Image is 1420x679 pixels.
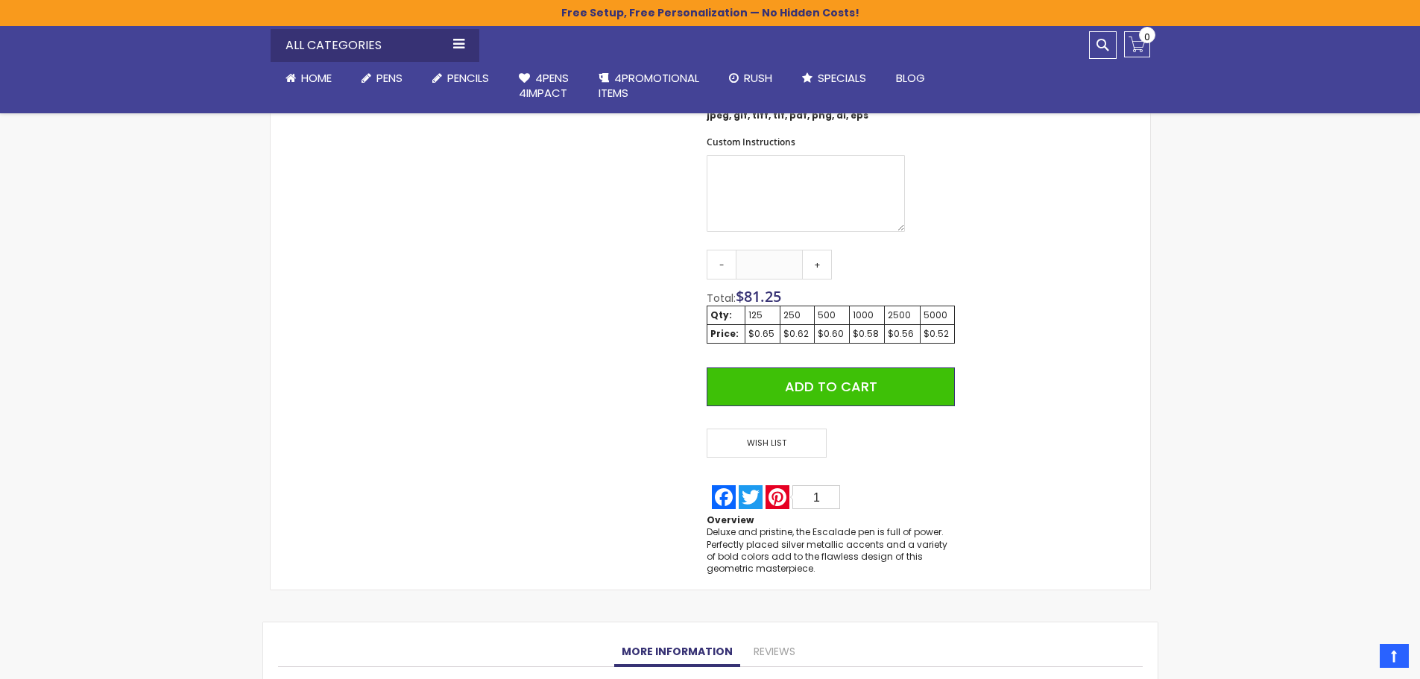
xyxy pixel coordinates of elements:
[783,328,811,340] div: $0.62
[785,377,877,396] span: Add to Cart
[888,309,916,321] div: 2500
[748,328,777,340] div: $0.65
[707,367,954,406] button: Add to Cart
[599,70,699,101] span: 4PROMOTIONAL ITEMS
[924,328,951,340] div: $0.52
[504,62,584,110] a: 4Pens4impact
[710,309,732,321] strong: Qty:
[813,491,820,504] span: 1
[519,70,569,101] span: 4Pens 4impact
[818,328,846,340] div: $0.60
[1124,31,1150,57] a: 0
[744,70,772,86] span: Rush
[301,70,332,86] span: Home
[707,526,954,575] div: Deluxe and pristine, the Escalade pen is full of power. Perfectly placed silver metallic accents ...
[787,62,881,95] a: Specials
[924,309,951,321] div: 5000
[764,485,842,509] a: Pinterest1
[818,70,866,86] span: Specials
[1380,644,1409,668] a: Top
[707,429,830,458] a: Wish List
[896,70,925,86] span: Blog
[710,327,739,340] strong: Price:
[737,485,764,509] a: Twitter
[736,286,781,306] span: $
[1144,30,1150,44] span: 0
[744,286,781,306] span: 81.25
[888,328,916,340] div: $0.56
[271,29,479,62] div: All Categories
[783,309,811,321] div: 250
[584,62,714,110] a: 4PROMOTIONALITEMS
[881,62,940,95] a: Blog
[853,309,881,321] div: 1000
[614,637,740,667] a: More Information
[818,309,846,321] div: 500
[707,291,736,306] span: Total:
[417,62,504,95] a: Pencils
[710,485,737,509] a: Facebook
[271,62,347,95] a: Home
[714,62,787,95] a: Rush
[347,62,417,95] a: Pens
[853,328,881,340] div: $0.58
[447,70,489,86] span: Pencils
[376,70,403,86] span: Pens
[802,250,832,280] a: +
[707,429,826,458] span: Wish List
[748,309,777,321] div: 125
[707,514,754,526] strong: Overview
[707,250,736,280] a: -
[707,136,795,148] span: Custom Instructions
[746,637,803,667] a: Reviews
